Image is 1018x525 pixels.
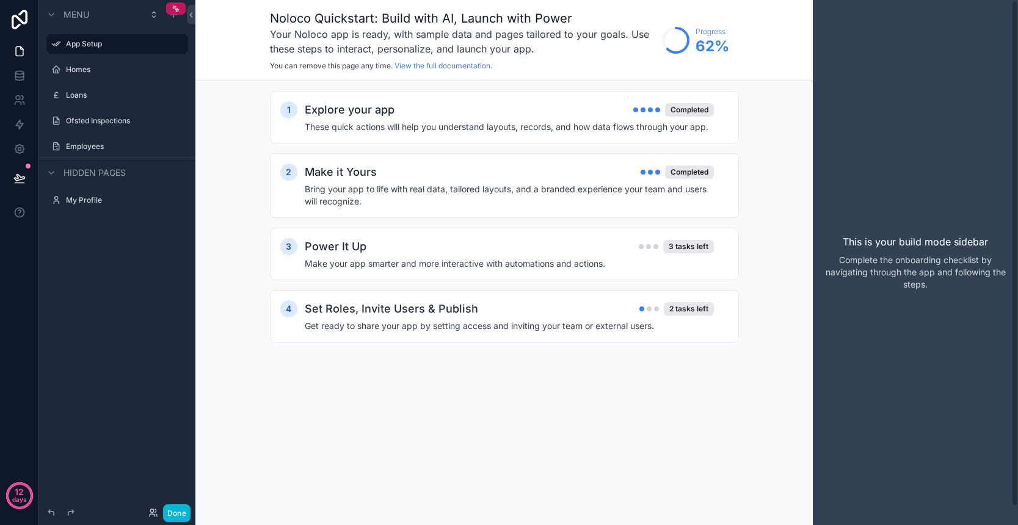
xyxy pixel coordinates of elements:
[163,504,191,522] button: Done
[66,142,186,151] label: Employees
[15,486,24,498] p: 12
[66,65,186,74] label: Homes
[270,61,393,70] span: You can remove this page any time.
[823,254,1008,291] p: Complete the onboarding checklist by navigating through the app and following the steps.
[64,9,89,21] span: Menu
[270,10,656,27] h1: Noloco Quickstart: Build with AI, Launch with Power
[270,27,656,56] h3: Your Noloco app is ready, with sample data and pages tailored to your goals. Use these steps to i...
[66,90,186,100] label: Loans
[64,167,126,179] span: Hidden pages
[696,37,729,56] span: 62 %
[66,39,181,49] label: App Setup
[696,27,729,37] span: Progress
[66,116,186,126] label: Ofsted Inspections
[843,234,988,249] p: This is your build mode sidebar
[394,61,492,70] a: View the full documentation.
[12,491,27,508] p: days
[66,195,186,205] label: My Profile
